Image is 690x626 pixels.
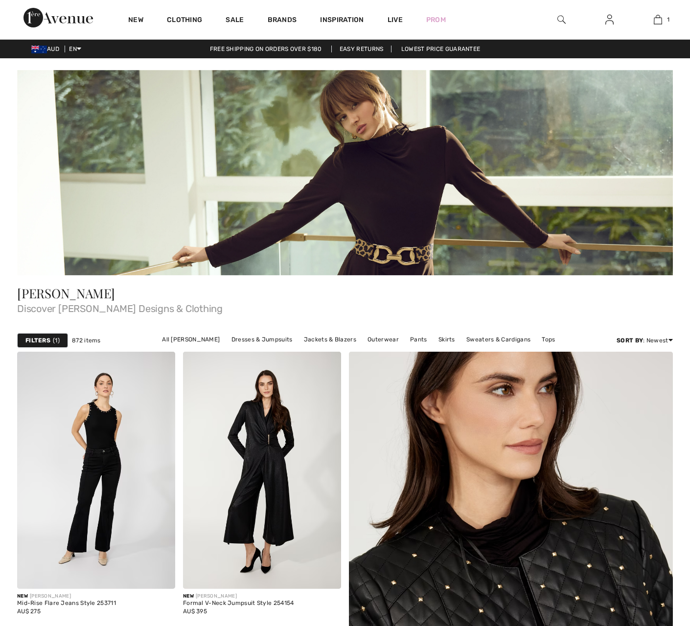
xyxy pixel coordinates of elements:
[634,14,682,25] a: 1
[598,14,621,26] a: Sign In
[202,46,330,52] a: Free shipping on orders over $180
[17,600,116,607] div: Mid-Rise Flare Jeans Style 253711
[299,333,361,346] a: Jackets & Blazers
[426,15,446,25] a: Prom
[183,593,194,599] span: New
[617,337,643,344] strong: Sort By
[331,46,392,52] a: Easy Returns
[227,333,298,346] a: Dresses & Jumpsuits
[17,593,116,600] div: [PERSON_NAME]
[363,333,404,346] a: Outerwear
[17,352,175,589] img: Mid-Rise Flare Jeans Style 253711. Black
[31,46,63,52] span: AUD
[31,46,47,53] img: Australian Dollar
[17,608,41,615] span: AU$ 275
[654,14,662,25] img: My Bag
[17,70,673,275] img: Frank Lyman - Canada | Shop Frank Lyman Clothing Online at 1ère Avenue
[434,333,460,346] a: Skirts
[617,336,673,345] div: : Newest
[69,46,81,52] span: EN
[53,336,60,345] span: 1
[405,333,432,346] a: Pants
[537,333,560,346] a: Tops
[183,352,341,589] img: Formal V-Neck Jumpsuit Style 254154. Black/Black
[72,336,101,345] span: 872 items
[226,16,244,26] a: Sale
[25,336,50,345] strong: Filters
[183,608,207,615] span: AU$ 395
[23,8,93,27] img: 1ère Avenue
[17,593,28,599] span: New
[17,285,115,302] span: [PERSON_NAME]
[667,15,669,24] span: 1
[183,600,294,607] div: Formal V-Neck Jumpsuit Style 254154
[461,333,535,346] a: Sweaters & Cardigans
[605,14,614,25] img: My Info
[17,300,673,313] span: Discover [PERSON_NAME] Designs & Clothing
[393,46,488,52] a: Lowest Price Guarantee
[183,593,294,600] div: [PERSON_NAME]
[128,16,143,26] a: New
[557,14,566,25] img: search the website
[167,16,202,26] a: Clothing
[320,16,364,26] span: Inspiration
[157,333,225,346] a: All [PERSON_NAME]
[388,15,403,25] a: Live
[268,16,297,26] a: Brands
